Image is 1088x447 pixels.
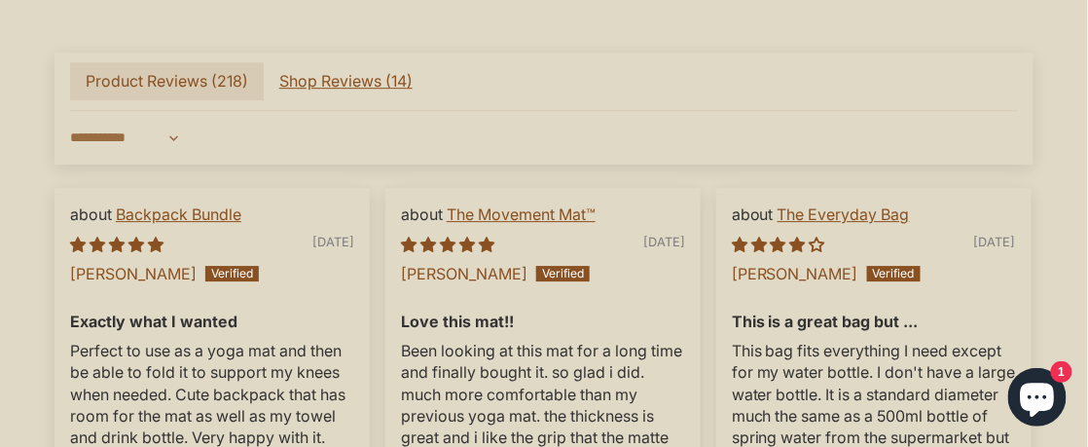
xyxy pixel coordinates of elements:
span: [DATE] [312,234,354,251]
span: [PERSON_NAME] [401,264,527,283]
b: This is a great bag but ... [732,311,1016,332]
a: Backpack Bundle [116,205,241,224]
b: Love this mat!! [401,311,685,332]
b: Exactly what I wanted [70,311,354,332]
select: Sort dropdown [70,119,184,158]
a: The Movement Mat™ [447,205,596,224]
inbox-online-store-chat: Shopify online store chat [1002,368,1072,431]
span: 5 star review [70,235,163,254]
span: [PERSON_NAME] [70,264,197,283]
span: 4 star review [732,235,825,254]
span: [PERSON_NAME] [732,264,858,283]
span: Shop Reviews ( ) [264,62,428,99]
span: 5 star review [401,235,494,254]
span: [DATE] [974,234,1016,251]
span: [DATE] [643,234,685,251]
a: The Everyday Bag [778,205,910,224]
span: 14 [391,71,407,91]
